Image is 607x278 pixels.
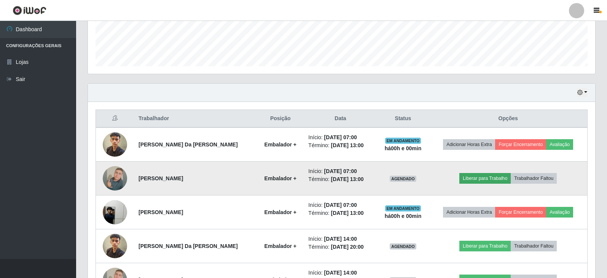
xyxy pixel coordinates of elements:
button: Liberar para Trabalho [459,241,511,251]
button: Avaliação [546,207,573,218]
time: [DATE] 14:00 [324,270,357,276]
span: EM ANDAMENTO [385,138,421,144]
strong: [PERSON_NAME] Da [PERSON_NAME] [139,243,238,249]
li: Término: [308,175,372,183]
span: EM ANDAMENTO [385,205,421,211]
button: Adicionar Horas Extra [443,207,495,218]
strong: Embalador + [264,243,296,249]
button: Adicionar Horas Extra [443,139,495,150]
th: Status [377,110,429,128]
time: [DATE] 13:00 [331,210,363,216]
img: 1758562838448.jpeg [103,200,127,224]
img: 1752515329237.jpeg [103,230,127,262]
li: Término: [308,141,372,149]
time: [DATE] 14:00 [324,236,357,242]
li: Início: [308,235,372,243]
time: [DATE] 07:00 [324,134,357,140]
span: AGENDADO [390,176,416,182]
strong: [PERSON_NAME] Da [PERSON_NAME] [139,141,238,148]
th: Opções [429,110,587,128]
th: Posição [257,110,304,128]
img: CoreUI Logo [13,6,46,15]
strong: há 00 h e 00 min [385,145,422,151]
strong: Embalador + [264,141,296,148]
th: Data [304,110,377,128]
li: Término: [308,243,372,251]
li: Início: [308,269,372,277]
span: AGENDADO [390,243,416,249]
strong: há 00 h e 00 min [385,213,422,219]
time: [DATE] 07:00 [324,168,357,174]
time: [DATE] 20:00 [331,244,363,250]
time: [DATE] 13:00 [331,142,363,148]
li: Início: [308,133,372,141]
button: Avaliação [546,139,573,150]
li: Término: [308,209,372,217]
th: Trabalhador [134,110,257,128]
button: Trabalhador Faltou [511,241,557,251]
button: Forçar Encerramento [495,207,546,218]
time: [DATE] 13:00 [331,176,363,182]
button: Forçar Encerramento [495,139,546,150]
strong: [PERSON_NAME] [139,175,183,181]
button: Liberar para Trabalho [459,173,511,184]
li: Início: [308,201,372,209]
li: Início: [308,167,372,175]
strong: Embalador + [264,175,296,181]
strong: Embalador + [264,209,296,215]
button: Trabalhador Faltou [511,173,557,184]
time: [DATE] 07:00 [324,202,357,208]
strong: [PERSON_NAME] [139,209,183,215]
img: 1752515329237.jpeg [103,128,127,160]
img: 1752573650429.jpeg [103,157,127,200]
